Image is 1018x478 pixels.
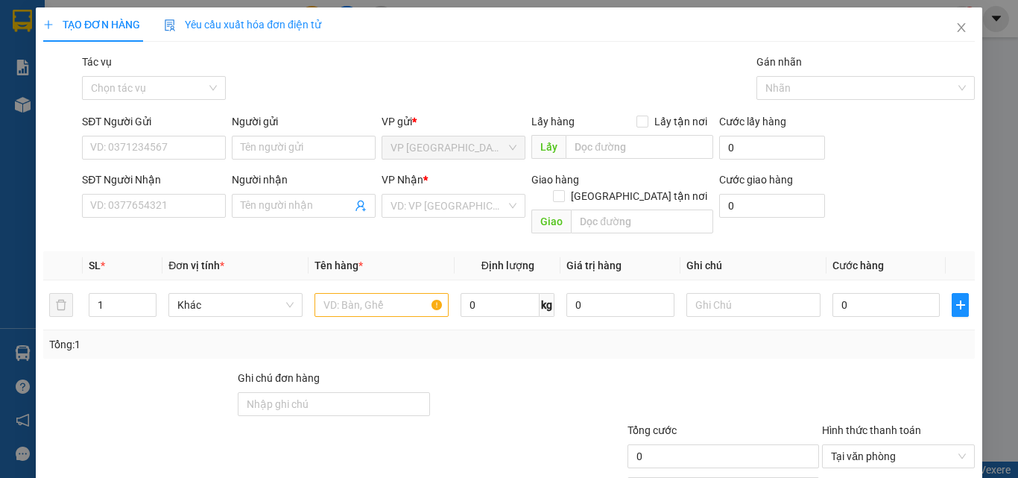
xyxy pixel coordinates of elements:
img: icon [164,19,176,31]
label: Gán nhãn [756,56,802,68]
label: Cước giao hàng [718,174,792,186]
input: Ghi Chú [686,293,821,317]
span: kg [540,293,554,317]
div: Tổng: 1 [49,336,394,353]
input: 0 [566,293,674,317]
div: SĐT Người Nhận [82,172,226,188]
span: Lấy tận nơi [648,113,712,130]
input: VD: Bàn, Ghế [314,293,449,317]
button: plus [952,293,969,317]
label: Tác vụ [82,56,112,68]
span: [GEOGRAPHIC_DATA] tận nơi [564,188,712,204]
label: Ghi chú đơn hàng [238,372,320,384]
span: Đơn vị tính [168,260,224,271]
span: TẠO ĐƠN HÀNG [43,19,140,31]
span: VP Tân Biên [391,136,516,159]
span: Giao [531,210,571,233]
span: Tổng cước [627,424,677,436]
label: Cước lấy hàng [718,116,785,128]
input: Ghi chú đơn hàng [238,392,429,416]
div: SĐT Người Gửi [82,113,226,130]
span: Giá trị hàng [566,260,622,271]
span: Yêu cầu xuất hóa đơn điện tử [164,19,321,31]
span: VP Nhận [382,174,423,186]
button: Close [940,7,982,49]
span: Định lượng [481,260,534,271]
span: user-add [355,200,367,212]
button: delete [49,293,73,317]
input: Dọc đường [566,135,712,159]
span: Lấy [531,135,566,159]
input: Dọc đường [571,210,712,233]
span: plus [952,299,968,311]
span: Giao hàng [531,174,579,186]
div: Người gửi [232,113,376,130]
label: Hình thức thanh toán [822,424,921,436]
input: Cước giao hàng [718,194,825,218]
span: Tại văn phòng [831,445,966,468]
span: close [955,22,967,34]
span: Tên hàng [314,260,363,271]
span: Cước hàng [832,260,884,271]
div: VP gửi [382,113,525,130]
input: Cước lấy hàng [718,136,825,160]
th: Ghi chú [680,251,826,280]
div: Người nhận [232,172,376,188]
span: Khác [177,294,294,316]
span: plus [43,19,54,30]
span: Lấy hàng [531,116,575,128]
span: SL [89,260,101,271]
